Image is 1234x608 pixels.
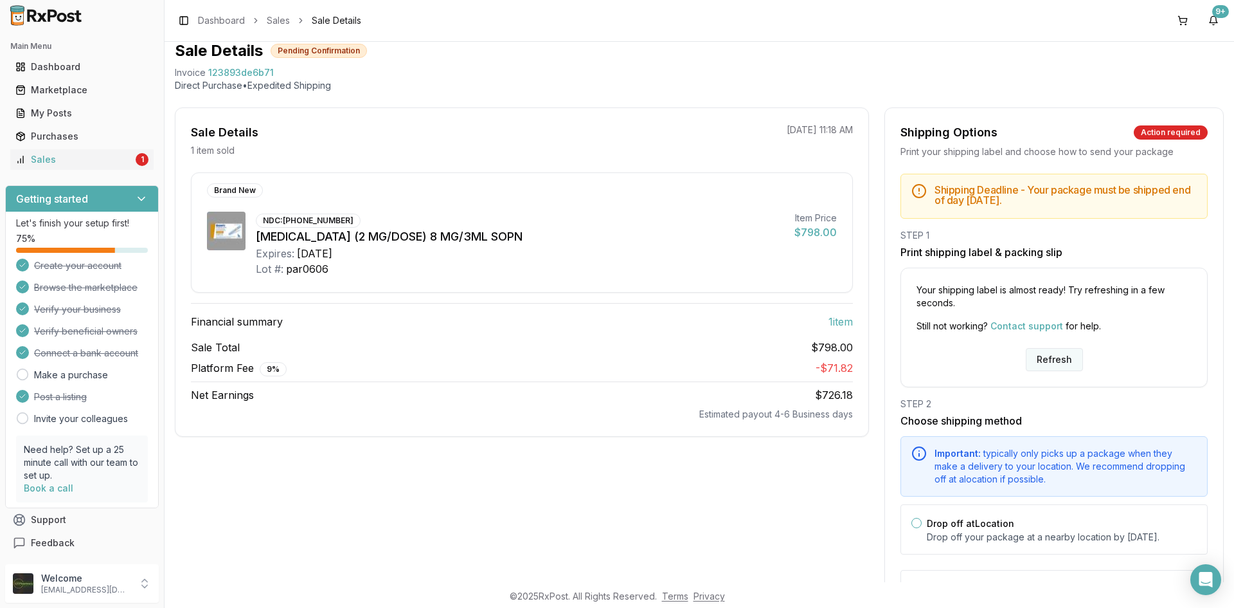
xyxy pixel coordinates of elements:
p: Direct Purchase • Expedited Shipping [175,79,1224,92]
h3: Choose shipping method [900,413,1208,428]
span: Verify beneficial owners [34,325,138,338]
span: 75 % [16,232,35,245]
a: Terms [662,591,688,602]
h1: Sale Details [175,41,263,61]
div: Lot #: [256,261,283,277]
span: Platform Fee [191,360,287,376]
span: 123893de6b71 [208,66,274,79]
p: Your shipping label is almost ready! Try refreshing in a few seconds. [917,284,1192,309]
span: Feedback [31,537,75,549]
button: My Posts [5,103,159,124]
span: Connect a bank account [34,347,138,360]
div: Marketplace [15,84,148,97]
button: Purchases [5,126,159,147]
button: Dashboard [5,57,159,77]
span: Post a listing [34,391,87,403]
p: 1 item sold [191,144,235,157]
a: Purchases [10,125,154,148]
span: 1 item [828,314,853,329]
div: par0606 [286,261,328,277]
div: Item Price [794,212,837,225]
span: $726.18 [815,389,853,401]
img: RxPost Logo [5,5,87,26]
p: Need help? Set up a 25 minute call with our team to set up. [24,443,140,482]
div: STEP 2 [900,398,1208,410]
a: Dashboard [10,55,154,78]
a: Marketplace [10,78,154,102]
span: $798.00 [811,340,853,355]
span: Financial summary [191,314,283,329]
img: Ozempic (2 MG/DOSE) 8 MG/3ML SOPN [207,212,246,250]
p: [DATE] 11:18 AM [787,124,853,136]
div: Pending Confirmation [271,44,367,58]
h5: Shipping Deadline - Your package must be shipped end of day [DATE] . [934,185,1197,205]
span: Sale Total [191,340,240,355]
div: [MEDICAL_DATA] (2 MG/DOSE) 8 MG/3ML SOPN [256,228,784,246]
span: Verify your business [34,303,121,316]
div: Dashboard [15,60,148,73]
div: Purchases [15,130,148,143]
div: Open Intercom Messenger [1190,564,1221,595]
p: Still not working? for help. [917,320,1192,333]
button: Sales1 [5,149,159,170]
div: Action required [1134,125,1208,140]
p: Welcome [41,572,130,585]
p: Drop off your package at a nearby location by [DATE] . [927,531,1197,544]
h3: Print shipping label & packing slip [900,244,1208,260]
div: typically only picks up a package when they make a delivery to your location. We recommend droppi... [934,447,1197,486]
nav: breadcrumb [198,14,361,27]
span: Browse the marketplace [34,281,138,294]
a: Dashboard [198,14,245,27]
a: Sales1 [10,148,154,171]
span: Create your account [34,259,121,272]
img: User avatar [13,573,33,594]
span: Important: [934,448,981,459]
p: Let's finish your setup first! [16,217,148,230]
div: Estimated payout 4-6 Business days [191,408,853,421]
div: STEP 1 [900,229,1208,242]
div: Invoice [175,66,206,79]
div: 9 % [260,362,287,376]
a: Make a purchase [34,369,108,382]
a: Privacy [693,591,725,602]
button: Feedback [5,531,159,555]
div: $798.00 [794,225,837,240]
span: Sale Details [312,14,361,27]
span: - $71.82 [816,362,853,374]
p: [EMAIL_ADDRESS][DOMAIN_NAME] [41,585,130,595]
div: Sales [15,153,133,166]
button: 9+ [1203,10,1224,31]
div: Shipping Options [900,124,997,142]
div: My Posts [15,107,148,120]
button: Support [5,508,159,531]
a: Book a call [24,483,73,493]
span: Net Earnings [191,387,254,403]
button: Refresh [1026,348,1083,371]
div: [DATE] [297,246,332,261]
div: 1 [136,153,148,166]
label: Drop off at Location [927,518,1014,529]
div: Expires: [256,246,294,261]
h2: Main Menu [10,41,154,51]
a: Invite your colleagues [34,412,128,425]
button: Marketplace [5,80,159,100]
div: 9+ [1212,5,1229,18]
div: Brand New [207,183,263,198]
a: My Posts [10,102,154,125]
div: NDC: [PHONE_NUMBER] [256,214,361,228]
a: Sales [267,14,290,27]
div: Sale Details [191,124,258,142]
div: Print your shipping label and choose how to send your package [900,145,1208,158]
h3: Getting started [16,191,88,207]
